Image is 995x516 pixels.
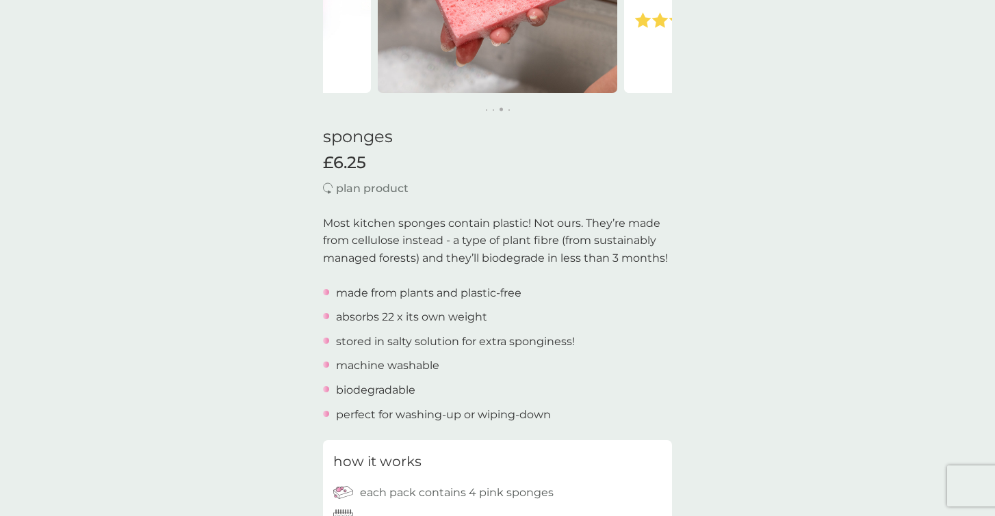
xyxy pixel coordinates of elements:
[336,406,551,424] p: perfect for washing-up or wiping-down
[336,333,575,351] p: stored in salty solution for extra sponginess!
[336,357,439,375] p: machine washable
[323,127,672,147] h1: sponges
[360,484,554,502] p: each pack contains 4 pink sponges
[323,215,672,267] p: Most kitchen sponges contain plastic! Not ours. They’re made from cellulose instead - a type of p...
[323,153,366,173] span: £6.25
[333,450,422,472] h3: how it works
[336,308,487,326] p: absorbs 22 x its own weight
[336,284,521,302] p: made from plants and plastic-free
[336,180,409,198] p: plan product
[336,381,415,399] p: biodegradable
